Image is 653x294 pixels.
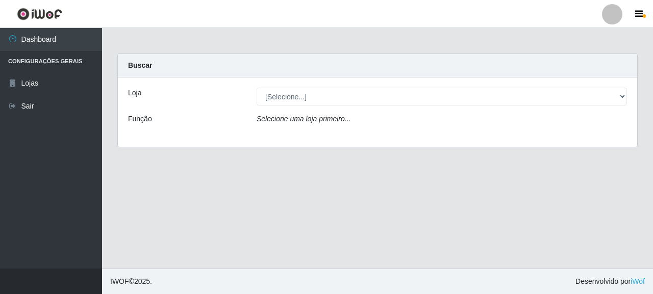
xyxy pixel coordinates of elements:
img: CoreUI Logo [17,8,62,20]
label: Loja [128,88,141,98]
span: © 2025 . [110,276,152,287]
label: Função [128,114,152,124]
span: IWOF [110,277,129,285]
a: iWof [631,277,645,285]
strong: Buscar [128,61,152,69]
i: Selecione uma loja primeiro... [257,115,350,123]
span: Desenvolvido por [575,276,645,287]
